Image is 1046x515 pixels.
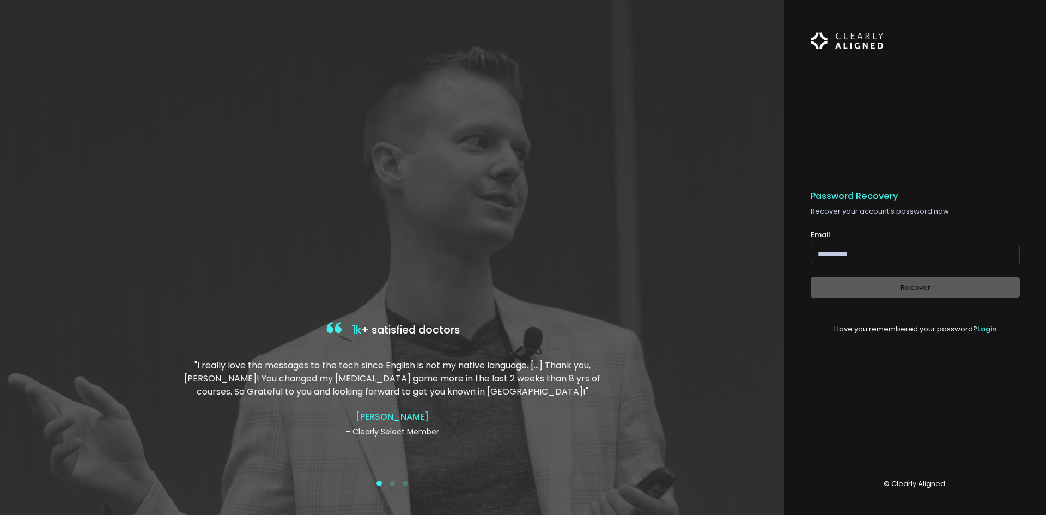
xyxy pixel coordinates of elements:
span: 1k [352,323,361,337]
p: Have you remembered your password? [811,324,1020,335]
p: - Clearly Select Member [181,426,603,438]
p: Recover your account's password now. [811,206,1020,217]
h4: + satisfied doctors [181,319,603,342]
h5: Password Recovery [811,191,1020,202]
h4: [PERSON_NAME] [181,411,603,422]
p: "I really love the messages to the tech since English is not my native language. […] Thank you, [... [181,359,603,398]
p: © Clearly Aligned. [811,478,1020,489]
label: Email [811,229,830,240]
img: Logo Horizontal [811,26,884,56]
a: Login [977,324,996,334]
